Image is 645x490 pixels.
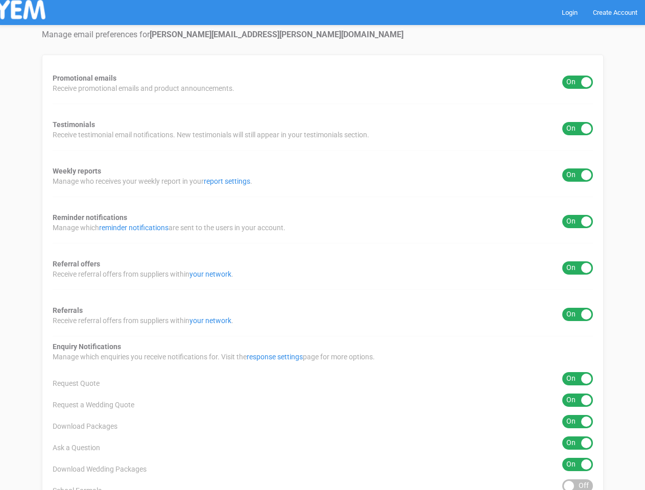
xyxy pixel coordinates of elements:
[53,306,83,314] strong: Referrals
[53,176,252,186] span: Manage who receives your weekly report in your .
[150,30,403,39] strong: [PERSON_NAME][EMAIL_ADDRESS][PERSON_NAME][DOMAIN_NAME]
[53,342,121,351] strong: Enquiry Notifications
[53,352,375,362] span: Manage which enquiries you receive notifications for. Visit the page for more options.
[42,30,604,39] h4: Manage email preferences for
[53,120,95,129] strong: Testimonials
[53,269,233,279] span: Receive referral offers from suppliers within .
[189,270,231,278] a: your network
[53,167,101,175] strong: Weekly reports
[53,223,285,233] span: Manage which are sent to the users in your account.
[53,378,100,388] span: Request Quote
[53,213,127,222] strong: Reminder notifications
[53,74,116,82] strong: Promotional emails
[53,421,117,431] span: Download Packages
[53,443,100,453] span: Ask a Question
[53,83,234,93] span: Receive promotional emails and product announcements.
[247,353,303,361] a: response settings
[204,177,250,185] a: report settings
[53,464,147,474] span: Download Wedding Packages
[53,400,134,410] span: Request a Wedding Quote
[99,224,169,232] a: reminder notifications
[53,260,100,268] strong: Referral offers
[53,315,233,326] span: Receive referral offers from suppliers within .
[189,316,231,325] a: your network
[53,130,369,140] span: Receive testimonial email notifications. New testimonials will still appear in your testimonials ...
